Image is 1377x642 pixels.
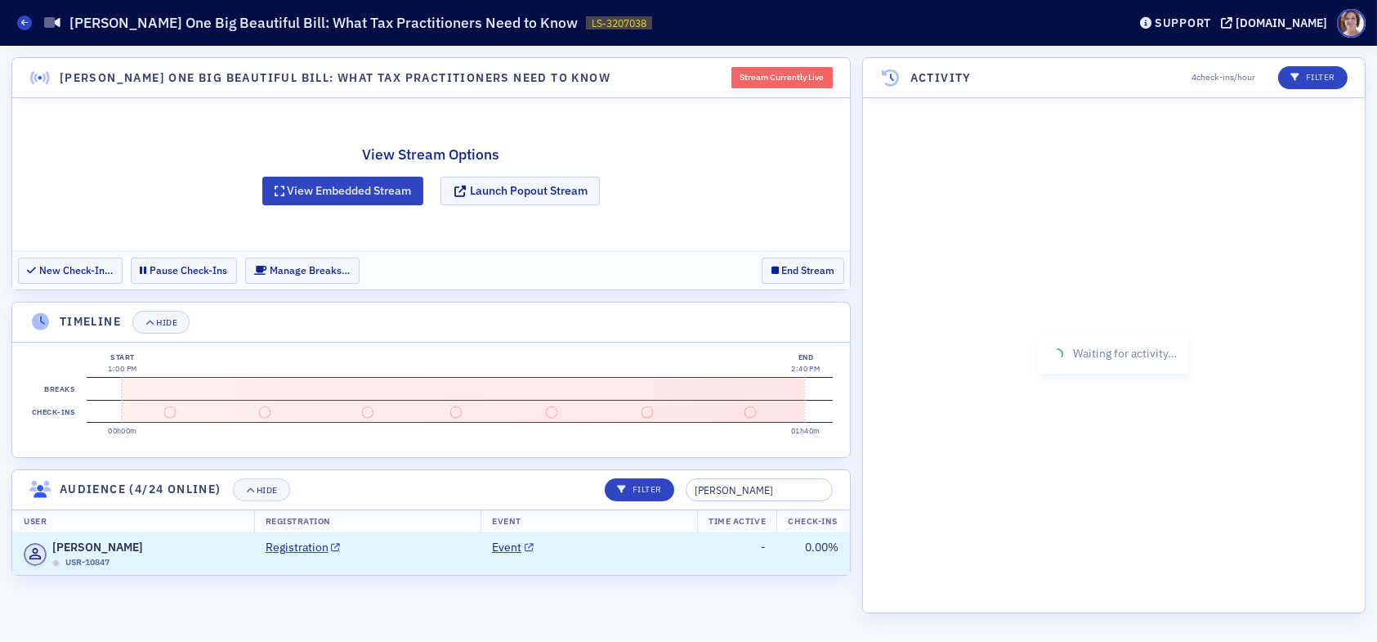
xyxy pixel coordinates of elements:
[697,510,777,534] th: Time Active
[69,13,578,33] h1: [PERSON_NAME] One Big Beautiful Bill: What Tax Practitioners Need to Know
[254,510,481,534] th: Registration
[1221,17,1333,29] button: [DOMAIN_NAME]
[266,539,341,556] a: Registration
[697,533,777,575] td: -
[108,426,137,435] time: 00h00m
[60,313,121,330] h4: Timeline
[617,483,662,496] p: Filter
[60,481,221,498] h4: Audience (4/24 online)
[791,426,820,435] time: 01h40m
[108,364,136,373] time: 1:00 PM
[262,177,424,205] button: View Embedded Stream
[492,539,534,556] a: Event
[1278,66,1348,89] button: Filter
[132,311,190,334] button: Hide
[1337,9,1366,38] span: Profile
[1191,71,1255,84] span: 4 check-ins/hour
[52,539,143,556] span: [PERSON_NAME]
[65,556,110,569] span: USR-10847
[257,486,278,495] div: Hide
[1290,71,1335,84] p: Filter
[1236,16,1327,30] div: [DOMAIN_NAME]
[776,510,849,534] th: Check-Ins
[605,478,674,501] button: Filter
[42,378,78,401] label: Breaks
[18,258,123,283] button: New Check-In…
[791,364,820,373] time: 2:40 PM
[233,478,290,501] button: Hide
[245,258,360,283] button: Manage Breaks…
[440,177,600,205] button: Launch Popout Stream
[12,510,254,534] th: User
[60,70,610,87] h4: [PERSON_NAME] One Big Beautiful Bill: What Tax Practitioners Need to Know
[131,258,237,283] button: Pause Check-Ins
[52,559,60,567] div: Offline
[777,533,850,575] td: 0.00 %
[731,67,833,88] div: Stream Currently Live
[791,352,820,363] div: End
[1155,16,1211,30] div: Support
[29,401,78,424] label: Check-ins
[108,352,136,363] div: Start
[686,478,833,501] input: Search…
[262,144,601,165] h2: View Stream Options
[762,258,844,283] button: End Stream
[481,510,697,534] th: Event
[592,16,646,30] span: LS-3207038
[156,318,177,327] div: Hide
[910,70,972,87] h4: Activity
